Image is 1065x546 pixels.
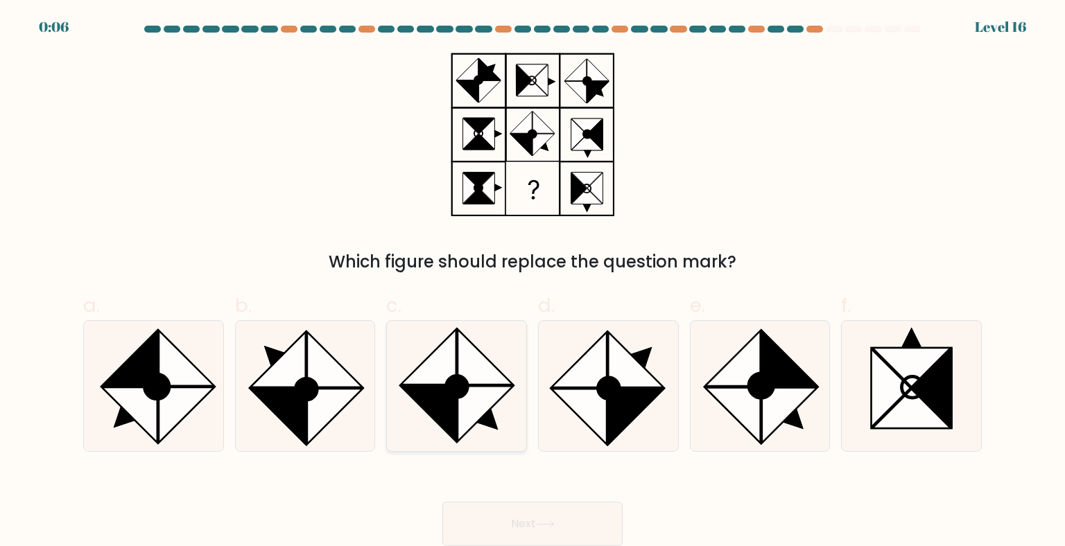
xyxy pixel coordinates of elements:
[386,292,401,319] span: c.
[538,292,555,319] span: d.
[83,292,100,319] span: a.
[92,249,973,274] div: Which figure should replace the question mark?
[841,292,851,319] span: f.
[442,502,623,546] button: Next
[235,292,252,319] span: b.
[690,292,705,319] span: e.
[39,17,69,37] div: 0:06
[975,17,1026,37] div: Level 16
